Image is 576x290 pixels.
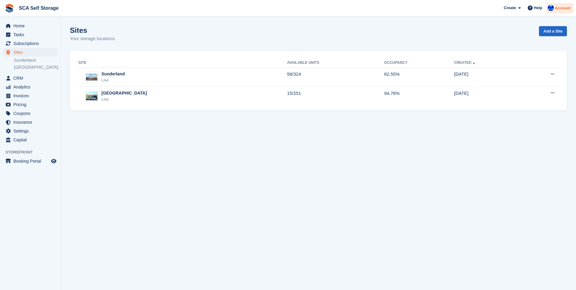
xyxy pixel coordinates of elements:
[384,58,454,68] th: Occupancy
[539,26,567,36] a: Add a Site
[77,58,287,68] th: Site
[454,60,476,65] a: Created
[13,83,50,91] span: Analytics
[13,91,50,100] span: Invoices
[3,136,57,144] a: menu
[50,157,57,165] a: Preview store
[101,90,147,96] div: [GEOGRAPHIC_DATA]
[13,157,50,165] span: Booking Portal
[555,5,571,11] span: Account
[3,127,57,135] a: menu
[13,30,50,39] span: Tasks
[534,5,542,11] span: Help
[3,109,57,118] a: menu
[13,109,50,118] span: Coupons
[3,30,57,39] a: menu
[504,5,516,11] span: Create
[14,57,57,63] a: Sunderland
[3,48,57,57] a: menu
[13,48,50,57] span: Sites
[70,26,115,34] h1: Sites
[287,67,384,87] td: 58/324
[101,96,147,102] div: Live
[16,3,61,13] a: SCA Self Storage
[3,39,57,48] a: menu
[70,35,115,42] p: Your storage locations
[384,87,454,105] td: 94.76%
[3,118,57,126] a: menu
[3,91,57,100] a: menu
[13,118,50,126] span: Insurance
[101,77,125,83] div: Live
[13,136,50,144] span: Capital
[454,67,521,87] td: [DATE]
[86,74,97,81] img: Image of Sunderland site
[287,87,384,105] td: 15/251
[13,74,50,82] span: CRM
[13,100,50,109] span: Pricing
[454,87,521,105] td: [DATE]
[13,127,50,135] span: Settings
[3,83,57,91] a: menu
[86,92,97,101] img: Image of Sheffield site
[384,67,454,87] td: 82.55%
[5,149,60,155] span: Storefront
[101,71,125,77] div: Sunderland
[3,157,57,165] a: menu
[3,100,57,109] a: menu
[13,22,50,30] span: Home
[3,22,57,30] a: menu
[3,74,57,82] a: menu
[14,64,57,70] a: [GEOGRAPHIC_DATA]
[5,4,14,13] img: stora-icon-8386f47178a22dfd0bd8f6a31ec36ba5ce8667c1dd55bd0f319d3a0aa187defe.svg
[13,39,50,48] span: Subscriptions
[287,58,384,68] th: Available Units
[548,5,554,11] img: Kelly Neesham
